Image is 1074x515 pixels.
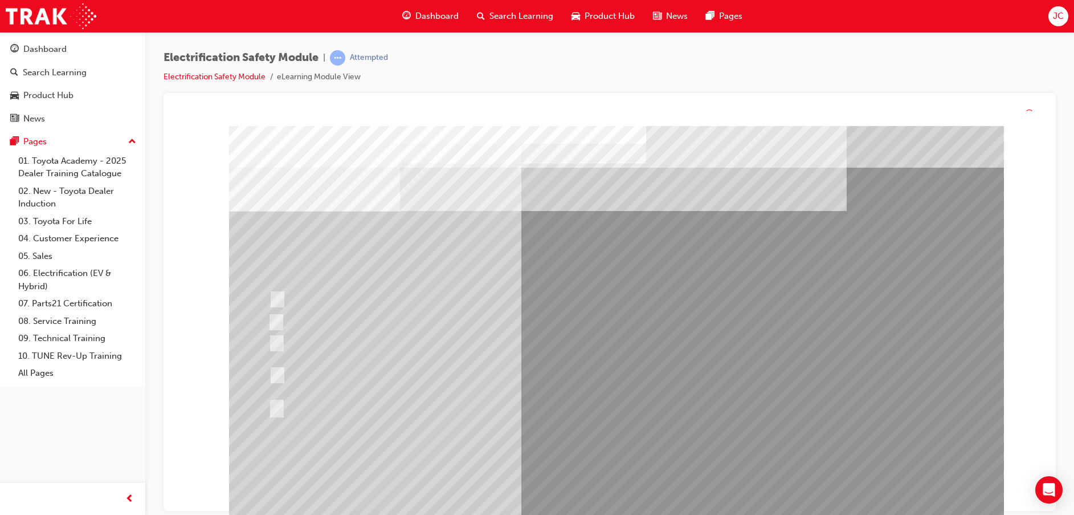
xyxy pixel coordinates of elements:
span: car-icon [10,91,19,101]
a: Search Learning [5,62,141,83]
span: prev-icon [125,492,134,506]
span: pages-icon [10,137,19,147]
img: Trak [6,3,96,29]
a: Product Hub [5,85,141,106]
a: 01. Toyota Academy - 2025 Dealer Training Catalogue [14,152,141,183]
a: 04. Customer Experience [14,230,141,248]
div: Search Learning [23,66,87,79]
a: 02. New - Toyota Dealer Induction [14,183,141,213]
span: search-icon [10,68,18,78]
a: 05. Sales [14,248,141,265]
span: JC [1053,10,1064,23]
span: search-icon [477,9,485,23]
a: 03. Toyota For Life [14,213,141,230]
div: Question 15 of 21 [406,387,491,404]
span: car-icon [571,9,580,23]
a: news-iconNews [644,5,697,28]
button: Pages [5,131,141,152]
span: learningRecordVerb_ATTEMPT-icon [330,50,345,66]
span: up-icon [128,135,136,149]
span: news-icon [10,114,19,124]
div: News [23,112,45,125]
a: search-iconSearch Learning [468,5,562,28]
span: guage-icon [402,9,411,23]
button: JC [1048,6,1068,26]
a: News [5,108,141,129]
span: | [323,51,325,64]
span: guage-icon [10,44,19,55]
a: 07. Parts21 Certification [14,295,141,313]
a: 09. Technical Training [14,330,141,347]
a: All Pages [14,364,141,382]
button: DashboardSearch LearningProduct HubNews [5,37,141,131]
a: pages-iconPages [697,5,752,28]
span: Electrification Safety Module [164,51,318,64]
a: 06. Electrification (EV & Hybrid) [14,265,141,295]
div: Attempted [350,52,388,63]
span: Product Hub [585,10,635,23]
div: Dashboard [23,43,67,56]
span: Pages [719,10,742,23]
a: 08. Service Training [14,313,141,330]
span: pages-icon [706,9,714,23]
span: news-icon [653,9,661,23]
div: Pages [23,135,47,148]
span: News [666,10,688,23]
a: Dashboard [5,39,141,60]
div: Product Hub [23,89,73,102]
a: Electrification Safety Module [164,72,266,82]
span: Dashboard [415,10,459,23]
a: guage-iconDashboard [393,5,468,28]
span: Search Learning [489,10,553,23]
li: eLearning Module View [277,71,361,84]
a: 10. TUNE Rev-Up Training [14,347,141,365]
a: car-iconProduct Hub [562,5,644,28]
div: Open Intercom Messenger [1035,476,1063,504]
